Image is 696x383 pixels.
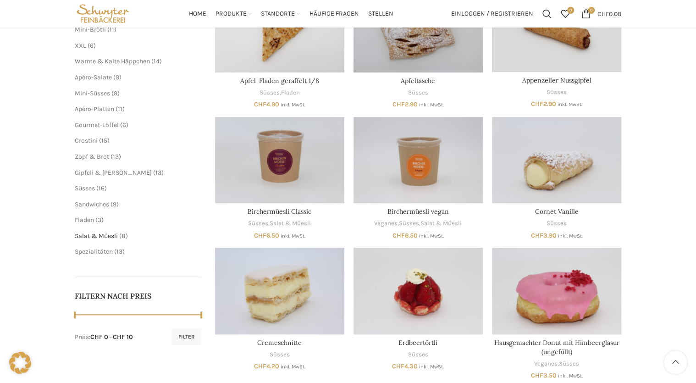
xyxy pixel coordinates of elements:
div: Main navigation [136,5,447,23]
span: 0 [588,7,595,14]
span: Standorte [261,10,295,18]
a: Gourmet-Löffel [75,121,119,129]
a: Süsses [270,350,290,359]
span: 11 [118,105,122,113]
div: Meine Wunschliste [556,5,574,23]
a: Apfeltasche [401,77,435,85]
a: Produkte [215,5,252,23]
a: Erdbeertörtli [354,248,483,334]
bdi: 3.50 [530,372,556,379]
div: , [215,219,344,228]
span: Fladen [75,216,94,224]
a: Fladen [281,89,300,97]
a: Häufige Fragen [309,5,359,23]
span: 0 [567,7,574,14]
div: , , [354,219,483,228]
a: Süsses [260,89,280,97]
a: Süsses [408,350,428,359]
a: Salat & Müesli [75,232,118,240]
a: Süsses [75,184,95,192]
a: Veganes [534,360,558,368]
span: CHF 10 [113,333,133,341]
h5: Filtern nach Preis [75,291,201,301]
small: inkl. MwSt. [558,373,582,379]
a: Süsses [408,89,428,97]
div: Preis: — [75,333,133,342]
bdi: 6.50 [254,232,279,239]
a: Erdbeertörtli [398,339,437,347]
bdi: 2.90 [392,100,418,108]
span: CHF [392,362,404,370]
small: inkl. MwSt. [558,233,582,239]
span: 6 [122,121,126,129]
a: Salat & Müesli [420,219,462,228]
span: Crostini [75,137,98,144]
a: Apéro-Platten [75,105,114,113]
span: 9 [114,89,117,97]
bdi: 6.50 [392,232,418,239]
span: CHF [254,232,266,239]
a: Hausgemachter Donut mit Himbeerglasur (ungefüllt) [494,339,619,356]
span: CHF [530,232,543,239]
span: CHF [392,232,405,239]
span: 14 [154,57,160,65]
small: inkl. MwSt. [281,364,305,370]
a: Appenzeller Nussgipfel [522,76,591,84]
a: Hausgemachter Donut mit Himbeerglasur (ungefüllt) [492,248,621,334]
a: Süsses [248,219,268,228]
small: inkl. MwSt. [281,233,305,239]
a: Süsses [399,219,419,228]
a: Apfel-Fladen geraffelt 1/8 [240,77,319,85]
a: Gipfeli & [PERSON_NAME] [75,169,152,177]
bdi: 2.90 [531,100,556,108]
small: inkl. MwSt. [558,101,582,107]
a: Cornet Vanille [492,117,621,203]
span: CHF [254,100,266,108]
a: Cornet Vanille [535,207,578,216]
bdi: 3.90 [530,232,556,239]
span: Häufige Fragen [309,10,359,18]
a: Cremeschnitte [215,248,344,334]
button: Filter [172,328,201,345]
span: Home [189,10,206,18]
span: 6 [90,42,94,50]
a: XXL [75,42,86,50]
a: Spezialitäten [75,248,113,255]
small: inkl. MwSt. [419,364,444,370]
a: Veganes [374,219,398,228]
div: , [492,360,621,368]
a: Einloggen / Registrieren [447,5,538,23]
a: Suchen [538,5,556,23]
a: Zopf & Brot [75,153,109,161]
a: Apéro-Salate [75,73,112,81]
a: Scroll to top button [664,351,687,374]
a: Birchermüesli vegan [387,207,449,216]
a: Mini-Brötli [75,26,106,33]
span: CHF [392,100,405,108]
a: Standorte [261,5,300,23]
bdi: 0.00 [597,10,621,17]
a: Birchermüesli vegan [354,117,483,203]
a: Warme & Kalte Häppchen [75,57,150,65]
span: Einloggen / Registrieren [451,11,533,17]
span: 11 [110,26,114,33]
a: Stellen [368,5,393,23]
span: 16 [99,184,105,192]
a: Birchermüesli Classic [248,207,311,216]
a: Sandwiches [75,200,109,208]
a: Süsses [547,219,567,228]
a: 0 CHF0.00 [577,5,626,23]
span: Produkte [215,10,247,18]
span: CHF [597,10,609,17]
a: Cremeschnitte [257,339,302,347]
span: CHF [531,100,543,108]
